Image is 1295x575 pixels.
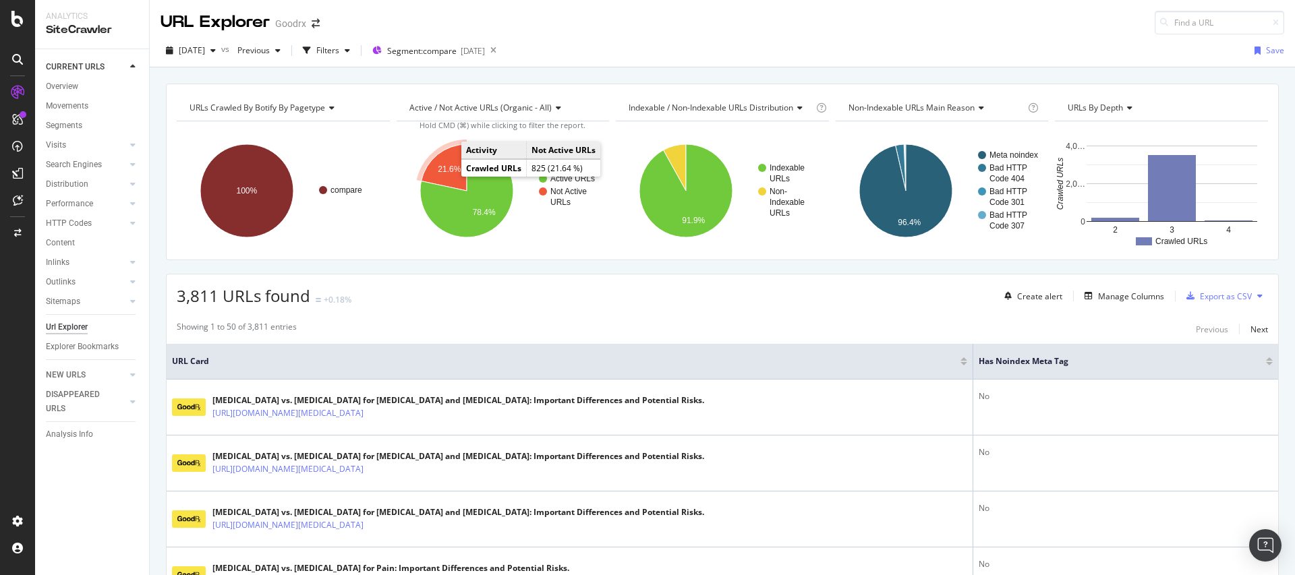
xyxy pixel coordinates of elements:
div: No [979,390,1273,402]
button: Previous [232,40,286,61]
div: arrow-right-arrow-left [312,19,320,28]
div: [MEDICAL_DATA] vs. [MEDICAL_DATA] for [MEDICAL_DATA] and [MEDICAL_DATA]: Important Differences an... [212,506,704,518]
div: Save [1266,44,1284,56]
img: main image [172,510,206,528]
text: Bad HTTP [989,163,1027,173]
div: Sitemaps [46,295,80,309]
div: Next [1250,324,1268,335]
a: Distribution [46,177,126,191]
span: Hold CMD (⌘) while clicking to filter the report. [420,120,585,130]
button: Create alert [999,285,1062,307]
text: 100% [237,186,258,195]
h4: URLs by Depth [1065,97,1256,119]
text: 4,0… [1066,142,1086,151]
h4: Indexable / Non-Indexable URLs Distribution [626,97,813,119]
div: Export as CSV [1200,291,1252,302]
div: [MEDICAL_DATA] vs. [MEDICAL_DATA] for [MEDICAL_DATA] and [MEDICAL_DATA]: Important Differences an... [212,394,704,406]
td: Activity [461,142,527,159]
div: Explorer Bookmarks [46,340,119,354]
text: Crawled URLs [1056,158,1066,210]
div: Goodrx [275,17,306,30]
text: Code 301 [989,198,1025,207]
div: Open Intercom Messenger [1249,529,1282,562]
div: [MEDICAL_DATA] vs. [MEDICAL_DATA] for [MEDICAL_DATA] and [MEDICAL_DATA]: Important Differences an... [212,450,704,462]
div: HTTP Codes [46,216,92,231]
div: Performance [46,197,93,211]
svg: A chart. [177,132,390,249]
span: 3,811 URLs found [177,284,310,307]
div: Outlinks [46,275,76,289]
div: [DATE] [461,45,485,57]
div: NEW URLS [46,368,86,382]
text: 96.4% [898,218,921,227]
text: Crawled URLs [1155,237,1207,246]
img: Equal [316,298,321,302]
div: No [979,502,1273,514]
img: main image [172,398,206,416]
div: SiteCrawler [46,22,138,38]
button: Export as CSV [1181,285,1252,307]
text: URLs [550,198,571,207]
div: Analytics [46,11,138,22]
td: 825 (21.64 %) [527,160,601,177]
div: Manage Columns [1098,291,1164,302]
a: Overview [46,80,140,94]
div: URL Explorer [161,11,270,34]
text: 3 [1170,225,1175,235]
div: Search Engines [46,158,102,172]
text: Indexable [770,198,805,207]
button: [DATE] [161,40,221,61]
a: Inlinks [46,255,126,270]
text: compare [330,185,362,195]
a: Visits [46,138,126,152]
button: Filters [297,40,355,61]
text: Meta noindex [989,150,1038,160]
text: 2 [1114,225,1118,235]
span: 2025 Sep. 26th [179,44,205,56]
span: Segment: compare [387,45,457,57]
h4: URLs Crawled By Botify By pagetype [187,97,378,119]
div: Content [46,236,75,250]
a: Segments [46,119,140,133]
svg: A chart. [836,132,1049,249]
text: Active URLs [550,174,595,183]
text: Non- [770,187,787,196]
text: Code 307 [989,221,1025,231]
text: 91.9% [682,216,705,225]
svg: A chart. [397,132,610,249]
div: DISAPPEARED URLS [46,388,114,416]
a: Search Engines [46,158,126,172]
span: Indexable / Non-Indexable URLs distribution [629,102,793,113]
text: URLs [770,174,790,183]
span: URL Card [172,355,957,367]
text: 78.4% [472,208,495,217]
text: Bad HTTP [989,210,1027,220]
svg: A chart. [1055,132,1268,249]
text: 2,0… [1066,179,1086,189]
span: URLs by Depth [1068,102,1123,113]
a: Url Explorer [46,320,140,334]
div: Distribution [46,177,88,191]
a: CURRENT URLS [46,60,126,74]
td: Crawled URLs [461,160,527,177]
span: URLs Crawled By Botify By pagetype [190,102,325,113]
span: vs [221,43,232,55]
div: +0.18% [324,294,351,305]
h4: Non-Indexable URLs Main Reason [846,97,1026,119]
text: 4 [1227,225,1232,235]
text: Not Active [550,187,587,196]
div: Inlinks [46,255,69,270]
a: Content [46,236,140,250]
a: Performance [46,197,126,211]
div: Previous [1196,324,1228,335]
button: Manage Columns [1079,288,1164,304]
a: HTTP Codes [46,216,126,231]
svg: A chart. [616,132,829,249]
button: Next [1250,321,1268,337]
div: No [979,558,1273,570]
text: URLs [770,208,790,218]
div: Url Explorer [46,320,88,334]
